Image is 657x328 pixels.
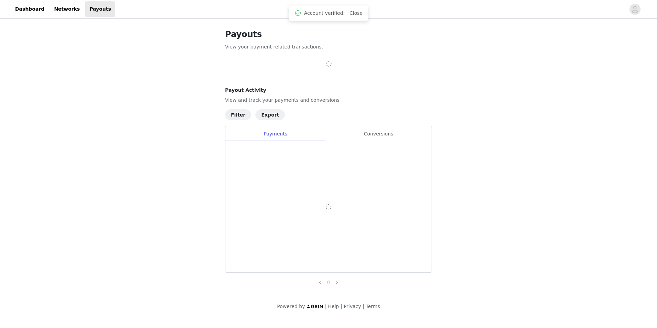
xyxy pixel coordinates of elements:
[225,43,432,51] p: View your payment related transactions.
[325,304,327,309] span: |
[225,126,325,142] div: Payments
[255,109,285,120] button: Export
[11,1,48,17] a: Dashboard
[325,278,332,286] a: 0
[335,281,339,285] i: icon: right
[225,87,432,94] h4: Payout Activity
[349,10,363,16] a: Close
[225,109,251,120] button: Filter
[363,304,364,309] span: |
[307,304,324,309] img: logo
[333,278,341,286] li: Next Page
[225,28,432,41] h1: Payouts
[50,1,84,17] a: Networks
[328,304,339,309] a: Help
[632,4,638,15] div: avatar
[325,126,432,142] div: Conversions
[318,281,322,285] i: icon: left
[316,278,324,286] li: Previous Page
[341,304,342,309] span: |
[85,1,115,17] a: Payouts
[366,304,380,309] a: Terms
[304,10,345,17] span: Account verified.
[344,304,361,309] a: Privacy
[225,97,432,104] p: View and track your payments and conversions
[277,304,305,309] span: Powered by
